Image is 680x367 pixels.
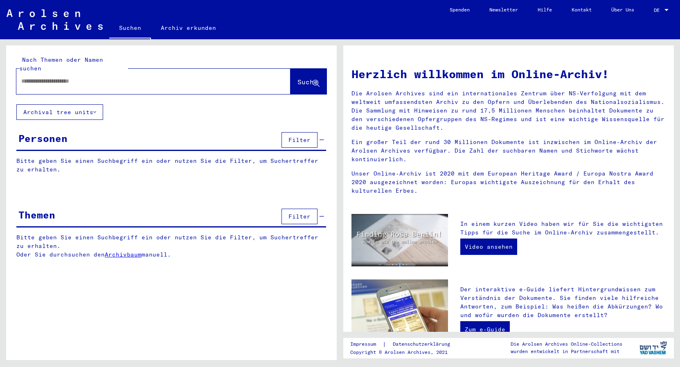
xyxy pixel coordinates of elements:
a: Archivbaum [105,251,142,258]
button: Suche [290,69,326,94]
mat-label: Nach Themen oder Namen suchen [19,56,103,72]
p: Die Arolsen Archives Online-Collections [511,340,622,348]
span: Suche [297,78,318,86]
img: Arolsen_neg.svg [7,9,103,30]
div: | [350,340,460,349]
p: Ein großer Teil der rund 30 Millionen Dokumente ist inzwischen im Online-Archiv der Arolsen Archi... [351,138,666,164]
img: eguide.jpg [351,279,448,344]
span: Filter [288,213,311,220]
p: Bitte geben Sie einen Suchbegriff ein oder nutzen Sie die Filter, um Suchertreffer zu erhalten. [16,157,326,174]
button: Filter [281,209,317,224]
p: Copyright © Arolsen Archives, 2021 [350,349,460,356]
span: Filter [288,136,311,144]
img: video.jpg [351,214,448,266]
div: Personen [18,131,68,146]
img: yv_logo.png [638,338,669,358]
a: Zum e-Guide [460,321,510,338]
span: DE [654,7,663,13]
div: Themen [18,207,55,222]
button: Filter [281,132,317,148]
button: Archival tree units [16,104,103,120]
p: Die Arolsen Archives sind ein internationales Zentrum über NS-Verfolgung mit dem weltweit umfasse... [351,89,666,132]
p: Unser Online-Archiv ist 2020 mit dem European Heritage Award / Europa Nostra Award 2020 ausgezeic... [351,169,666,195]
p: wurden entwickelt in Partnerschaft mit [511,348,622,355]
a: Archiv erkunden [151,18,226,38]
p: In einem kurzen Video haben wir für Sie die wichtigsten Tipps für die Suche im Online-Archiv zusa... [460,220,666,237]
a: Suchen [109,18,151,39]
p: Der interaktive e-Guide liefert Hintergrundwissen zum Verständnis der Dokumente. Sie finden viele... [460,285,666,320]
a: Impressum [350,340,383,349]
a: Datenschutzerklärung [386,340,460,349]
h1: Herzlich willkommen im Online-Archiv! [351,65,666,83]
a: Video ansehen [460,239,517,255]
p: Bitte geben Sie einen Suchbegriff ein oder nutzen Sie die Filter, um Suchertreffer zu erhalten. O... [16,233,326,259]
